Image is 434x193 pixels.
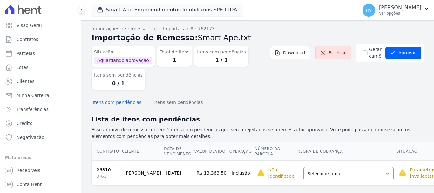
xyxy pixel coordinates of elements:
th: Valor devido [194,142,229,161]
td: [DATE] [164,160,194,185]
dt: Itens sem pendências [94,72,143,79]
dd: 1 [160,57,190,64]
th: Contrato [92,142,122,161]
label: Gerar carnê [369,46,382,59]
th: Operação [229,142,254,161]
nav: Breadcrumb [92,25,424,32]
a: Transferências [3,103,78,116]
a: Parcelas [3,47,78,60]
button: RV [PERSON_NAME] Ver opções [357,1,434,19]
p: Não identificado [268,167,295,179]
span: Smart Ape.txt [198,33,251,42]
a: Conta Hent [3,178,78,191]
span: Transferências [17,106,49,113]
dt: Itens com pendências [197,49,246,55]
span: Contratos [17,36,38,43]
th: Regra de Cobrança [297,142,396,161]
span: Minha Carteira [17,92,49,99]
h2: Importação de Remessa: [92,32,424,44]
span: Aguardando aprovação [94,57,152,64]
span: Parcelas [17,50,35,57]
dt: Situação [94,49,152,55]
button: Itens com pendências [92,95,143,111]
th: Número da Parcela [254,142,297,161]
td: R$ 13.363,50 [194,160,229,185]
span: Visão Geral [17,22,42,29]
a: Minha Carteira [3,89,78,102]
a: Crédito [3,117,78,130]
div: Plataformas [5,154,76,162]
button: Aprovar [385,47,421,59]
span: Conta Hent [17,181,42,188]
th: Cliente [122,142,164,161]
p: Esse arquivo de remessa contém 1 itens com pendências que serão rejeitados se a remessa for aprov... [92,127,424,140]
dd: 0 / 1 [94,80,143,87]
a: Download [270,46,311,59]
a: Contratos [3,33,78,46]
span: Clientes [17,78,34,85]
button: Itens sem pendências [153,95,204,111]
span: Crédito [17,120,33,127]
span: RV [366,8,372,12]
a: Clientes [3,75,78,88]
a: Rejeitar [315,46,351,59]
span: Lotes [17,64,29,71]
a: Lotes [3,61,78,74]
p: [PERSON_NAME] [379,4,421,11]
span: 3-61 [97,173,119,179]
a: Importação #ef762173 [163,25,215,32]
a: Importações de remessa [92,25,146,32]
dt: Total de Itens [160,49,190,55]
p: Ver opções [379,11,421,16]
a: Visão Geral [3,19,78,32]
a: Negativação [3,131,78,144]
h2: Lista de itens com pendências [92,114,424,124]
a: Recebíveis [3,164,78,177]
span: Negativação [17,134,44,141]
a: 26810 [97,167,111,172]
button: Smart Ape Empreendimentos Imobiliarios SPE LTDA [92,4,242,16]
dd: 1 / 1 [197,57,246,64]
td: [PERSON_NAME] [122,160,164,185]
th: Data de Vencimento [164,142,194,161]
span: Recebíveis [17,167,40,174]
td: Inclusão [229,160,254,185]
